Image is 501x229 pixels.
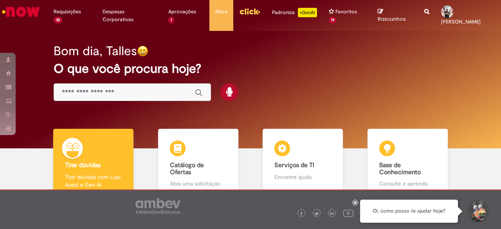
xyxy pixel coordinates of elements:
[215,8,227,16] span: More
[272,8,317,17] div: Padroniza
[1,4,41,20] img: ServiceNow
[379,180,436,188] p: Consulte e aprenda
[299,212,303,216] img: logo_footer_facebook.png
[330,211,334,216] img: logo_footer_linkedin.png
[239,5,260,17] img: click_logo_yellow_360x200.png
[168,8,196,16] span: Aprovações
[170,180,227,188] p: Abra uma solicitação
[274,161,314,169] b: Serviços de TI
[441,18,481,25] span: [PERSON_NAME]
[170,161,204,176] b: Catálogo de Ofertas
[54,62,447,76] h2: O que você procura hoje?
[274,173,331,181] p: Encontre ajuda
[360,200,458,223] div: Oi, como posso te ajudar hoje?
[378,8,413,23] a: Rascunhos
[343,208,353,218] img: logo_footer_youtube.png
[54,44,137,58] h2: Bom dia, Talles
[54,8,81,16] span: Requisições
[146,129,251,197] a: Catálogo de Ofertas Abra uma solicitação
[54,17,62,23] span: 35
[103,8,157,23] span: Despesas Corporativas
[315,212,319,216] img: logo_footer_twitter.png
[65,173,122,189] p: Tirar dúvidas com Lupi Assist e Gen Ai
[65,161,101,169] b: Tirar dúvidas
[41,129,146,197] a: Tirar dúvidas Tirar dúvidas com Lupi Assist e Gen Ai
[378,15,406,23] span: Rascunhos
[298,8,317,17] p: +GenAi
[355,129,460,197] a: Base de Conhecimento Consulte e aprenda
[137,45,148,57] img: happy-face.png
[168,17,174,23] span: 1
[466,200,489,223] button: Iniciar Conversa de Suporte
[250,129,355,197] a: Serviços de TI Encontre ajuda
[329,17,337,23] span: 19
[379,161,421,176] b: Base de Conhecimento
[335,8,357,16] span: Favoritos
[135,198,180,214] img: logo_footer_ambev_rotulo_gray.png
